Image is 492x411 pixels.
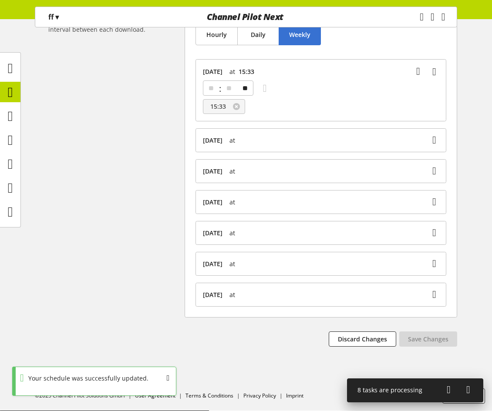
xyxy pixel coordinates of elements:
span: at [229,67,235,76]
span: : [219,81,221,96]
span: 15:33 [239,67,254,76]
span: [DATE] [203,290,222,299]
span: Discard Changes [338,334,387,344]
a: Privacy Policy [243,392,276,399]
span: at [229,136,235,145]
p: ff [48,12,59,22]
button: Save Changes [399,331,457,347]
span: [DATE] [203,197,222,207]
span: [DATE] [203,259,222,268]
span: at [229,259,235,268]
span: Daily [251,30,266,39]
div: Your schedule was successfully updated. [24,374,148,383]
span: ▾ [55,12,59,22]
a: Terms & Conditions [185,392,233,399]
span: at [229,290,235,299]
span: Hourly [206,30,227,39]
button: Hourly [195,23,238,45]
button: Daily [237,23,280,45]
button: Weekly [279,23,321,45]
span: Weekly [289,30,310,39]
nav: main navigation [35,7,457,27]
span: [DATE] [203,136,222,145]
span: Save Changes [408,334,448,344]
li: ©2025 Channel Pilot Solutions GmbH [35,392,135,400]
span: at [229,197,235,207]
span: [DATE] [203,167,222,176]
span: [DATE] [203,228,222,237]
span: at [229,167,235,176]
a: Imprint [286,392,303,399]
span: 15:33 [210,102,226,111]
button: Discard Changes [329,331,396,347]
span: 8 tasks are processing [357,386,422,394]
span: at [229,228,235,237]
span: [DATE] [203,67,222,76]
